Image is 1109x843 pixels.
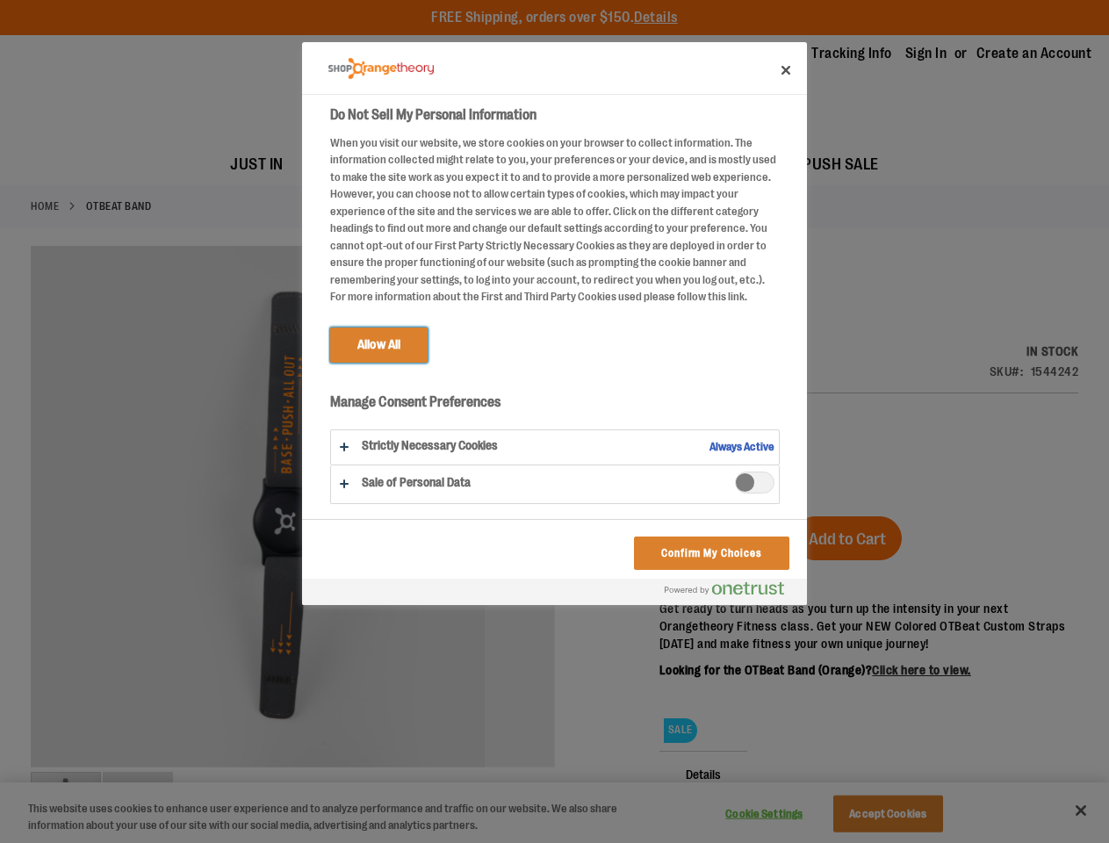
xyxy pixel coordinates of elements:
button: Confirm My Choices [634,537,789,570]
h2: Do Not Sell My Personal Information [330,104,780,126]
button: Close [767,51,805,90]
img: Company Logo [328,58,434,80]
img: Powered by OneTrust Opens in a new Tab [665,581,784,595]
button: Allow All [330,328,428,363]
a: Powered by OneTrust Opens in a new Tab [665,581,798,603]
div: Company Logo [328,51,434,86]
h3: Manage Consent Preferences [330,393,780,421]
div: Preference center [302,42,807,605]
div: Do Not Sell My Personal Information [302,42,807,605]
span: Sale of Personal Data [735,472,774,494]
div: When you visit our website, we store cookies on your browser to collect information. The informat... [330,134,780,306]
